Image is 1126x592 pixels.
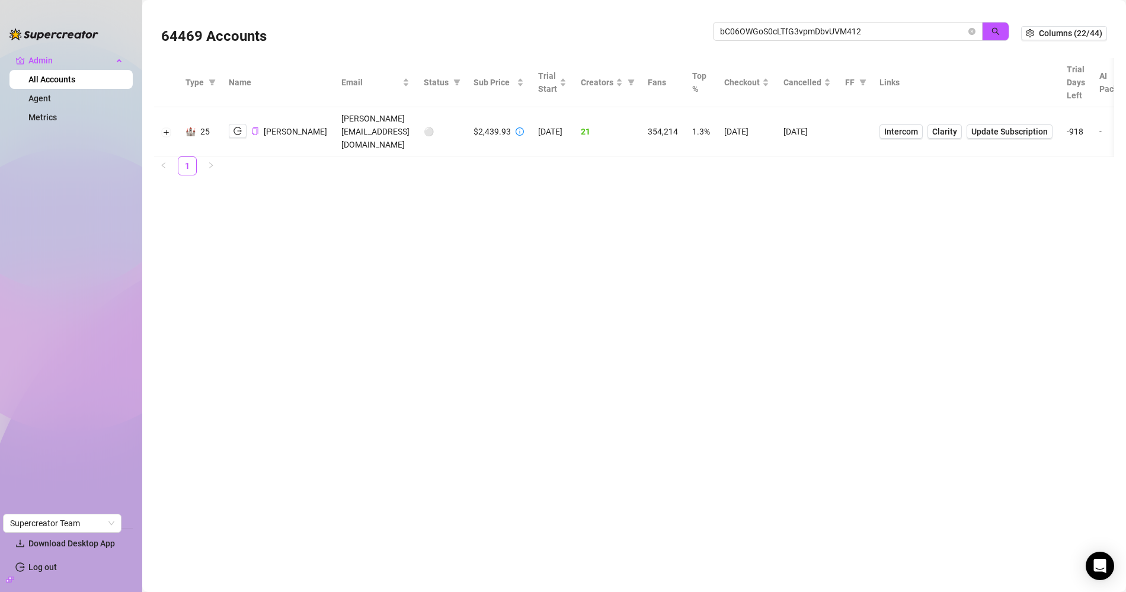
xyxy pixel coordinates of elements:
[9,28,98,40] img: logo-BBDzfeDw.svg
[720,25,966,38] input: Search by UID / Name / Email / Creator Username
[1086,552,1114,580] div: Open Intercom Messenger
[222,58,334,107] th: Name
[251,127,259,135] span: copy
[185,76,204,89] span: Type
[971,127,1048,136] span: Update Subscription
[334,107,417,156] td: [PERSON_NAME][EMAIL_ADDRESS][DOMAIN_NAME]
[717,58,776,107] th: Checkout
[879,124,923,139] a: Intercom
[201,156,220,175] li: Next Page
[6,575,14,584] span: build
[251,127,259,136] button: Copy Account UID
[581,76,613,89] span: Creators
[625,73,637,91] span: filter
[724,76,760,89] span: Checkout
[859,79,866,86] span: filter
[967,124,1053,139] button: Update Subscription
[474,76,514,89] span: Sub Price
[178,156,197,175] li: 1
[1026,29,1034,37] span: setting
[209,79,216,86] span: filter
[466,58,531,107] th: Sub Price
[574,58,641,107] th: Creators
[28,562,57,572] a: Log out
[10,514,114,532] span: Supercreator Team
[1060,107,1092,156] td: -918
[229,124,247,138] button: logout
[692,127,710,136] span: 1.3%
[927,124,962,139] a: Clarity
[648,127,678,136] span: 354,214
[991,27,1000,36] span: search
[776,58,838,107] th: Cancelled
[968,28,975,35] button: close-circle
[207,162,215,169] span: right
[160,162,167,169] span: left
[628,79,635,86] span: filter
[233,127,242,135] span: logout
[334,58,417,107] th: Email
[1021,26,1107,40] button: Columns (22/44)
[28,539,115,548] span: Download Desktop App
[15,539,25,548] span: download
[185,125,196,138] div: 🏰
[474,125,511,138] div: $2,439.93
[28,51,113,70] span: Admin
[28,75,75,84] a: All Accounts
[516,127,524,136] span: info-circle
[538,69,557,95] span: Trial Start
[685,58,717,107] th: Top %
[28,113,57,122] a: Metrics
[200,125,210,138] div: 25
[341,76,400,89] span: Email
[581,127,590,136] span: 21
[531,58,574,107] th: Trial Start
[776,107,838,156] td: [DATE]
[641,58,685,107] th: Fans
[932,125,957,138] span: Clarity
[15,56,25,65] span: crown
[884,125,918,138] span: Intercom
[154,156,173,175] button: left
[162,127,171,137] button: Expand row
[178,157,196,175] a: 1
[206,73,218,91] span: filter
[451,73,463,91] span: filter
[783,76,821,89] span: Cancelled
[1039,28,1102,38] span: Columns (22/44)
[857,73,869,91] span: filter
[264,127,327,136] span: [PERSON_NAME]
[201,156,220,175] button: right
[161,27,267,46] h3: 64469 Accounts
[28,94,51,103] a: Agent
[845,76,855,89] span: FF
[717,107,776,156] td: [DATE]
[872,58,1060,107] th: Links
[424,76,449,89] span: Status
[1060,58,1092,107] th: Trial Days Left
[453,79,460,86] span: filter
[154,156,173,175] li: Previous Page
[424,127,434,136] span: ⚪
[531,107,574,156] td: [DATE]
